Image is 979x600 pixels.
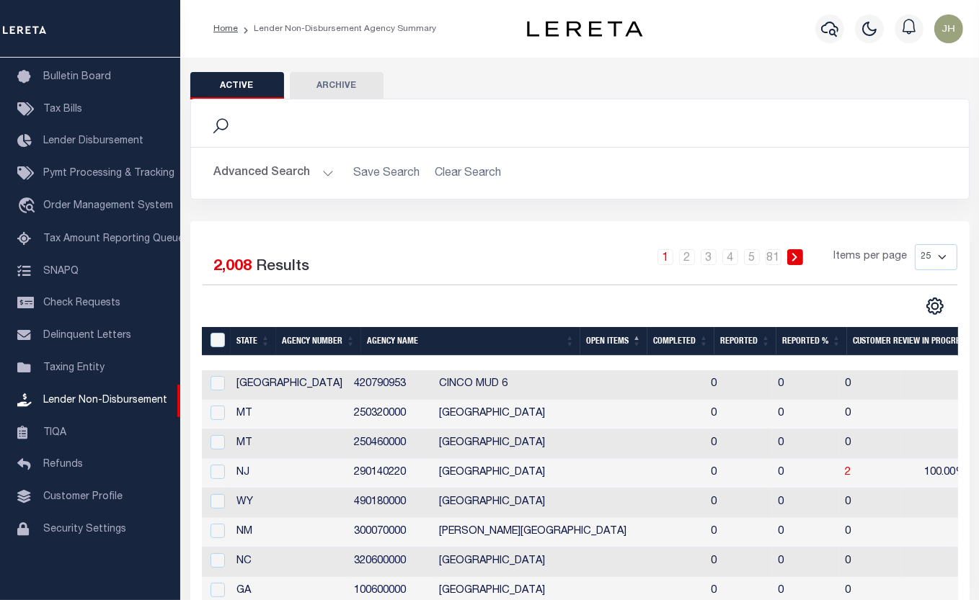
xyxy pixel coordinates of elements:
td: MT [231,400,348,429]
i: travel_explore [17,197,40,216]
td: 250320000 [348,400,433,429]
td: 0 [839,518,901,547]
td: [GEOGRAPHIC_DATA] [433,429,705,459]
td: MT [231,429,348,459]
td: NJ [231,459,348,488]
td: 0 [839,400,901,429]
span: Security Settings [43,524,126,534]
span: Lender Disbursement [43,136,143,146]
span: Tax Bills [43,104,82,115]
td: [PERSON_NAME][GEOGRAPHIC_DATA] [433,518,705,547]
th: MBACode [202,327,231,357]
td: [GEOGRAPHIC_DATA] [433,547,705,577]
a: 4 [722,249,738,265]
img: svg+xml;base64,PHN2ZyB4bWxucz0iaHR0cDovL3d3dy53My5vcmcvMjAwMC9zdmciIHBvaW50ZXItZXZlbnRzPSJub25lIi... [934,14,963,43]
span: Tax Amount Reporting Queue [43,234,184,244]
td: [GEOGRAPHIC_DATA] [231,370,348,400]
td: 100.00% [901,459,972,488]
td: [GEOGRAPHIC_DATA] [433,459,705,488]
td: 0 [772,459,839,488]
th: Open Items: activate to sort column descending [580,327,647,357]
td: 0 [705,400,772,429]
td: 0 [772,488,839,518]
td: 0 [705,547,772,577]
a: 2 [845,467,851,478]
td: [GEOGRAPHIC_DATA] [433,400,705,429]
td: 290140220 [348,459,433,488]
a: 5 [744,249,760,265]
span: Bulletin Board [43,72,111,82]
span: SNAPQ [43,266,79,276]
span: Items per page [834,249,908,265]
span: Delinquent Letters [43,331,131,341]
td: 0 [772,370,839,400]
span: Lender Non-Disbursement [43,395,167,406]
td: NC [231,547,348,577]
button: Active [190,72,284,99]
img: logo-dark.svg [527,21,642,37]
a: 3 [701,249,717,265]
td: CINCO MUD 6 [433,370,705,400]
td: 0 [705,370,772,400]
button: Archive [290,72,384,99]
a: 81 [766,249,781,265]
th: Reported %: activate to sort column ascending [776,327,847,357]
td: 0 [772,400,839,429]
td: 0 [705,429,772,459]
th: Reported: activate to sort column ascending [714,327,776,357]
td: 0 [772,518,839,547]
th: Agency Name: activate to sort column ascending [361,327,580,357]
th: Agency Number: activate to sort column ascending [276,327,361,357]
td: NM [231,518,348,547]
a: Home [213,24,238,33]
a: 2 [679,249,695,265]
td: WY [231,488,348,518]
button: Advanced Search [214,159,334,187]
span: Order Management System [43,201,173,211]
span: Customer Profile [43,492,123,502]
td: 0 [772,429,839,459]
td: 0 [839,488,901,518]
span: Refunds [43,460,83,470]
td: [GEOGRAPHIC_DATA] [433,488,705,518]
td: 0 [705,459,772,488]
th: Completed: activate to sort column ascending [647,327,714,357]
td: 420790953 [348,370,433,400]
td: 490180000 [348,488,433,518]
span: 2,008 [214,259,252,274]
td: 0 [839,547,901,577]
td: 300070000 [348,518,433,547]
td: 0 [839,370,901,400]
span: Check Requests [43,298,120,308]
li: Lender Non-Disbursement Agency Summary [238,22,436,35]
span: TIQA [43,427,66,437]
td: 0 [772,547,839,577]
a: 1 [657,249,673,265]
span: Taxing Entity [43,363,105,373]
td: 0 [705,518,772,547]
label: Results [257,256,310,279]
th: State: activate to sort column ascending [231,327,276,357]
td: 0 [839,429,901,459]
td: 250460000 [348,429,433,459]
td: 320600000 [348,547,433,577]
td: 0 [705,488,772,518]
span: Pymt Processing & Tracking [43,169,174,179]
